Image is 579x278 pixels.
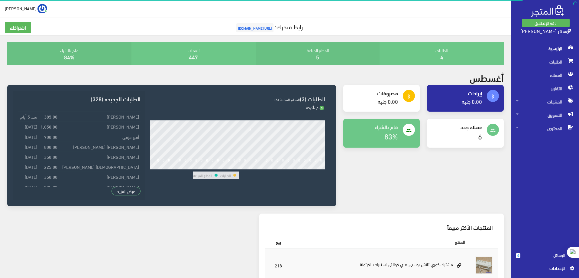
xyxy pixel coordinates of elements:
h2: أغسطس [470,72,504,83]
span: التسويق [516,108,574,122]
i: attach_money [406,94,412,99]
a: المحتوى [511,122,579,135]
div: 12 [216,165,220,169]
a: اشتراكك [5,22,31,33]
i: people [406,128,412,133]
th: بيع [265,235,292,248]
div: القطع المباعة [256,42,380,65]
td: أمير عزمى [59,132,141,142]
div: 20 [259,165,264,169]
a: باقة الإنطلاق [522,19,570,27]
td: [PERSON_NAME] [PERSON_NAME] [59,142,141,152]
td: [DATE] [18,172,38,182]
span: العملاء [516,68,574,82]
div: 16 [238,165,242,169]
td: [PERSON_NAME] [59,172,141,182]
a: ... [PERSON_NAME] [5,4,47,13]
h4: قام بالشراء [348,124,398,130]
td: [DATE] [18,132,38,142]
td: القطع المباعة [193,172,212,179]
img: mshtrk-kory-tatsh-tosby-hay-koalty-astyrad.jpg [475,256,493,274]
td: الطلبات [220,172,231,179]
div: 26 [292,165,296,169]
a: التقارير [511,82,579,95]
h3: الطلبات الجديدة (328) [18,96,140,102]
img: . [531,5,564,17]
div: 30 [314,165,318,169]
a: 4 [440,52,443,62]
td: [DATE] [18,142,38,152]
span: المنتجات [516,95,574,108]
h4: إيرادات [432,90,482,96]
div: 6 [184,165,186,169]
h4: عملاء جدد [432,124,482,130]
a: العملاء [511,68,579,82]
a: 84% [64,52,74,62]
div: 18 [248,165,253,169]
span: [PERSON_NAME] [5,5,37,12]
th: المنتج [292,235,470,248]
span: الرسائل [525,252,565,258]
a: 0 الرسائل [516,252,574,265]
td: [DATE] [18,152,38,162]
span: القطع المباعة (6) [274,96,300,103]
a: عرض المزيد [112,187,141,195]
td: [PERSON_NAME] [59,122,141,132]
div: 22 [270,165,274,169]
span: تم تأكيده [306,104,324,111]
strong: 800.00 [44,143,57,150]
a: 83% [384,129,398,142]
strong: 700.00 [44,133,57,140]
strong: 350.00 [44,153,57,160]
strong: 1,050.00 [40,123,57,130]
td: [DATE] [18,182,38,192]
strong: 225.00 [44,163,57,170]
div: 28 [303,165,307,169]
a: 6 [478,129,482,142]
td: [PERSON_NAME] [59,152,141,162]
span: 0 [516,253,520,258]
strong: 350.00 [44,173,57,180]
div: 8 [195,165,197,169]
img: ... [37,4,47,14]
div: الطلبات [380,42,504,65]
a: 0.00 جنيه [378,96,398,106]
td: منذ 5 أيام [18,112,38,122]
a: 447 [189,52,198,62]
span: التقارير [516,82,574,95]
td: [DATE] [18,122,38,132]
h3: المنتجات الأكثر مبيعاً [270,224,493,230]
i: people [490,128,496,133]
span: [URL][DOMAIN_NAME] [236,23,273,32]
td: [PERSON_NAME] [59,112,141,122]
a: اﻹعدادات [516,265,574,274]
span: 3 [320,106,324,110]
strong: 225.00 [44,184,57,190]
span: اﻹعدادات [521,265,565,271]
div: 24 [281,165,285,169]
a: رابط متجرك:[URL][DOMAIN_NAME] [235,21,303,32]
div: العملاء [131,42,256,65]
div: 14 [227,165,231,169]
span: الطلبات [516,55,574,68]
span: الرئيسية [516,42,574,55]
a: الطلبات [511,55,579,68]
td: [PERSON_NAME] [59,182,141,192]
a: 0.00 جنيه [462,96,482,106]
i: attach_money [490,94,496,99]
div: قام بالشراء [7,42,131,65]
div: 4 [173,165,176,169]
div: 10 [205,165,209,169]
a: الرئيسية [511,42,579,55]
h3: الطلبات (3) [150,96,325,102]
h4: مصروفات [348,90,398,96]
a: سنتر [PERSON_NAME] [520,26,571,35]
a: المنتجات [511,95,579,108]
strong: 385.00 [44,113,57,120]
td: [DEMOGRAPHIC_DATA] [PERSON_NAME] [59,162,141,172]
a: 5 [316,52,319,62]
span: المحتوى [516,122,574,135]
td: [DATE] [18,162,38,172]
div: 2 [163,165,165,169]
